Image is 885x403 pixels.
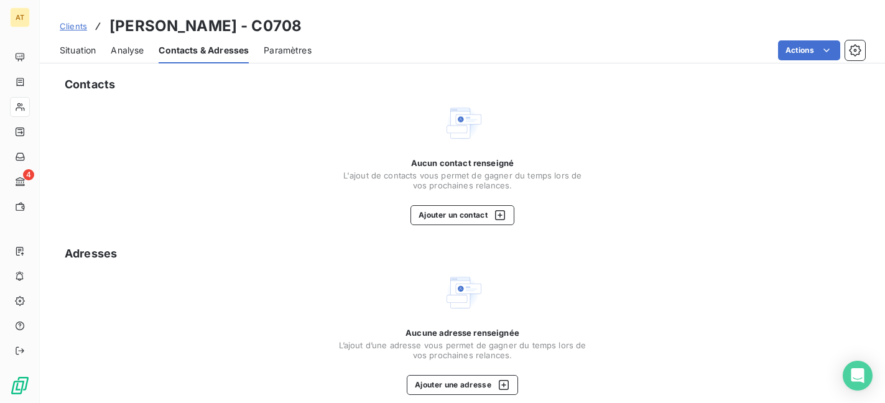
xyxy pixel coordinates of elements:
[60,21,87,31] span: Clients
[843,361,873,391] div: Open Intercom Messenger
[65,76,115,93] h5: Contacts
[23,169,34,180] span: 4
[109,15,302,37] h3: [PERSON_NAME] - C0708
[65,245,117,262] h5: Adresses
[410,205,514,225] button: Ajouter un contact
[60,44,96,57] span: Situation
[159,44,249,57] span: Contacts & Adresses
[264,44,312,57] span: Paramètres
[778,40,840,60] button: Actions
[443,103,483,143] img: Empty state
[407,375,518,395] button: Ajouter une adresse
[60,20,87,32] a: Clients
[10,376,30,396] img: Logo LeanPay
[10,7,30,27] div: AT
[338,170,587,190] span: L'ajout de contacts vous permet de gagner du temps lors de vos prochaines relances.
[338,340,587,360] span: L’ajout d’une adresse vous permet de gagner du temps lors de vos prochaines relances.
[111,44,144,57] span: Analyse
[443,272,483,312] img: Empty state
[411,158,514,168] span: Aucun contact renseigné
[405,328,519,338] span: Aucune adresse renseignée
